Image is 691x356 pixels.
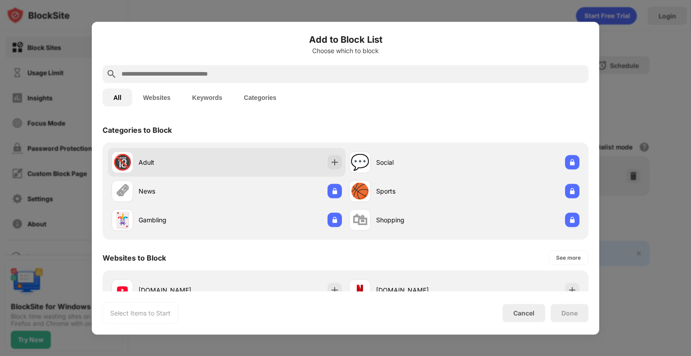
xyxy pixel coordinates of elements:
img: favicons [117,284,128,295]
div: News [139,186,227,196]
div: Shopping [376,215,464,225]
div: 🔞 [113,153,132,171]
div: Adult [139,158,227,167]
div: Sports [376,186,464,196]
img: favicons [354,284,365,295]
img: search.svg [106,68,117,79]
div: 🃏 [113,211,132,229]
div: 🗞 [115,182,130,200]
div: See more [556,253,581,262]
div: Cancel [513,309,534,317]
button: All [103,88,132,106]
div: 🏀 [350,182,369,200]
div: Select Items to Start [110,308,171,317]
div: [DOMAIN_NAME] [376,285,464,295]
h6: Add to Block List [103,32,588,46]
div: 💬 [350,153,369,171]
div: Social [376,158,464,167]
div: 🛍 [352,211,368,229]
div: Done [561,309,578,316]
div: Gambling [139,215,227,225]
div: Choose which to block [103,47,588,54]
div: Categories to Block [103,125,172,134]
button: Websites [132,88,181,106]
div: Websites to Block [103,253,166,262]
button: Categories [233,88,287,106]
div: [DOMAIN_NAME] [139,285,227,295]
button: Keywords [181,88,233,106]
